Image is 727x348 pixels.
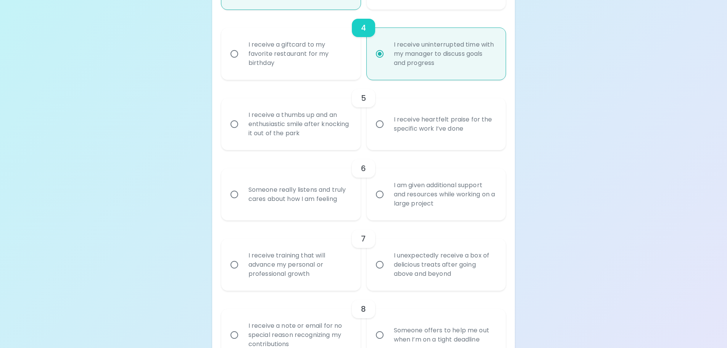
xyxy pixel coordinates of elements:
h6: 5 [361,92,366,104]
div: choice-group-check [221,150,506,220]
div: I unexpectedly receive a box of delicious treats after going above and beyond [388,242,502,288]
div: I receive training that will advance my personal or professional growth [242,242,356,288]
div: I receive uninterrupted time with my manager to discuss goals and progress [388,31,502,77]
h6: 4 [361,22,366,34]
h6: 8 [361,303,366,315]
h6: 7 [361,233,366,245]
div: Someone really listens and truly cares about how I am feeling [242,176,356,213]
div: I receive heartfelt praise for the specific work I’ve done [388,106,502,142]
div: I receive a giftcard to my favorite restaurant for my birthday [242,31,356,77]
div: choice-group-check [221,80,506,150]
div: choice-group-check [221,10,506,80]
div: I receive a thumbs up and an enthusiastic smile after knocking it out of the park [242,101,356,147]
div: choice-group-check [221,220,506,291]
div: I am given additional support and resources while working on a large project [388,172,502,217]
h6: 6 [361,162,366,175]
